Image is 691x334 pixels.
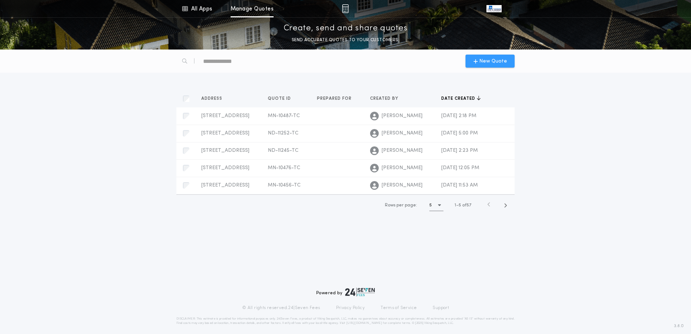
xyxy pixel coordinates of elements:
[242,305,320,311] p: © All rights reserved. 24|Seven Fees
[268,113,300,119] span: MN-10487-TC
[429,200,443,211] button: 5
[201,183,249,188] span: [STREET_ADDRESS]
[441,148,478,153] span: [DATE] 2:23 PM
[201,113,249,119] span: [STREET_ADDRESS]
[462,202,471,209] span: of 57
[441,113,476,119] span: [DATE] 2:18 PM
[674,323,684,329] span: 3.8.0
[441,96,477,102] span: Date created
[429,202,432,209] h1: 5
[381,305,417,311] a: Terms of Service
[382,164,422,172] span: [PERSON_NAME]
[382,147,422,154] span: [PERSON_NAME]
[382,182,422,189] span: [PERSON_NAME]
[459,203,461,207] span: 5
[465,55,515,68] button: New Quote
[441,165,479,171] span: [DATE] 12:05 PM
[382,112,422,120] span: [PERSON_NAME]
[441,130,478,136] span: [DATE] 5:00 PM
[201,165,249,171] span: [STREET_ADDRESS]
[268,183,301,188] span: MN-10456-TC
[345,288,375,296] img: logo
[370,96,400,102] span: Created by
[268,148,299,153] span: ND-11245-TC
[268,130,299,136] span: ND-11252-TC
[201,96,224,102] span: Address
[486,5,502,12] img: vs-icon
[441,183,478,188] span: [DATE] 11:53 AM
[292,37,399,44] p: SEND ACCURATE QUOTES TO YOUR CUSTOMERS.
[336,305,365,311] a: Privacy Policy
[316,288,375,296] div: Powered by
[370,95,404,102] button: Created by
[268,95,296,102] button: Quote ID
[201,148,249,153] span: [STREET_ADDRESS]
[268,96,292,102] span: Quote ID
[342,4,349,13] img: img
[479,57,507,65] span: New Quote
[176,317,515,325] p: DISCLAIMER: This estimate is provided for informational purposes only. 24|Seven Fees, a product o...
[201,95,228,102] button: Address
[268,165,300,171] span: MN-10476-TC
[455,203,456,207] span: 1
[201,130,249,136] span: [STREET_ADDRESS]
[317,96,353,102] span: Prepared for
[385,203,417,207] span: Rows per page:
[346,322,382,325] a: [URL][DOMAIN_NAME]
[382,130,422,137] span: [PERSON_NAME]
[433,305,449,311] a: Support
[441,95,481,102] button: Date created
[284,23,408,34] p: Create, send and share quotes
